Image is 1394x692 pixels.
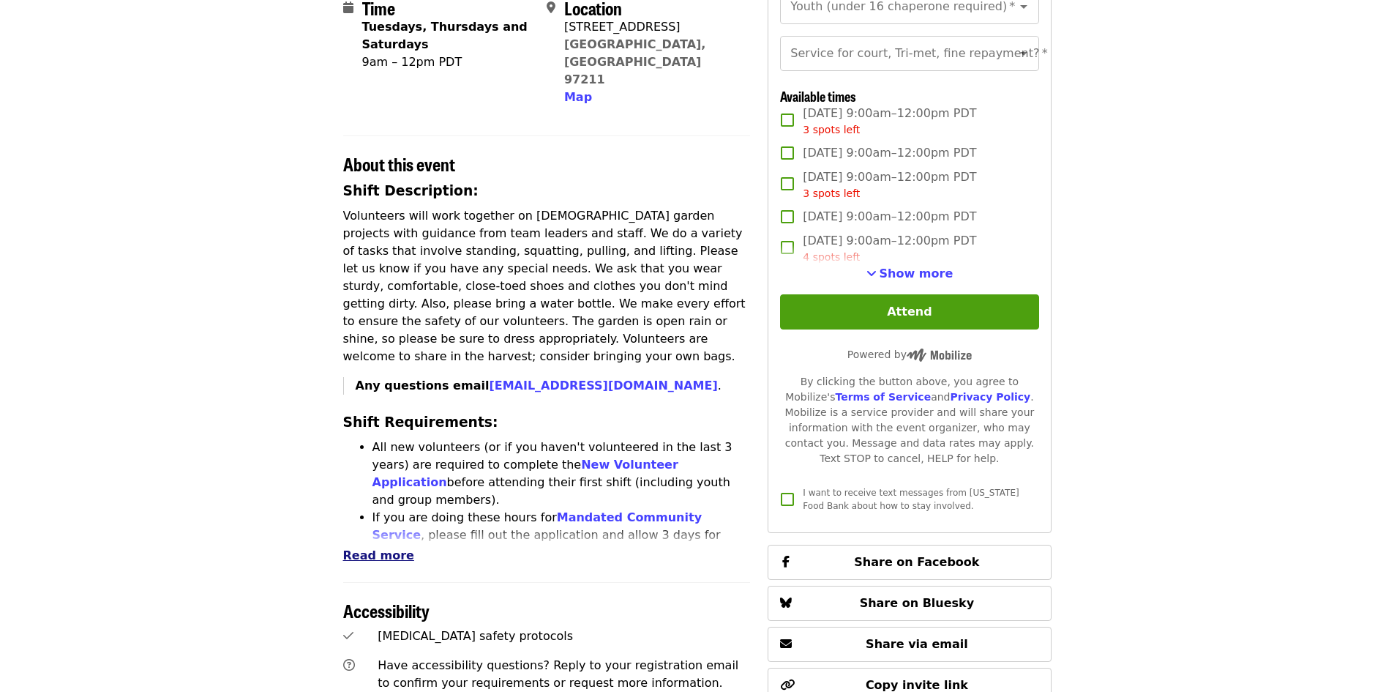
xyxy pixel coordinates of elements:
[835,391,931,403] a: Terms of Service
[803,232,976,265] span: [DATE] 9:00am–12:00pm PDT
[803,251,860,263] span: 4 spots left
[866,678,968,692] span: Copy invite link
[378,628,750,645] div: [MEDICAL_DATA] safety protocols
[803,144,976,162] span: [DATE] 9:00am–12:00pm PDT
[547,1,555,15] i: map-marker-alt icon
[847,349,972,360] span: Powered by
[803,124,860,135] span: 3 spots left
[780,374,1038,466] div: By clicking the button above, you agree to Mobilize's and . Mobilize is a service provider and wi...
[768,586,1051,621] button: Share on Bluesky
[343,598,430,623] span: Accessibility
[880,267,953,280] span: Show more
[343,183,479,198] strong: Shift Description:
[362,53,535,71] div: 9am – 12pm PDT
[564,18,738,36] div: [STREET_ADDRESS]
[356,377,751,395] p: .
[866,637,968,651] span: Share via email
[803,168,976,201] span: [DATE] 9:00am–12:00pm PDT
[378,658,738,690] span: Have accessibility questions? Reply to your registration email to confirm your requirements or re...
[372,458,678,489] a: New Volunteer Application
[907,349,972,362] img: Powered by Mobilize
[343,414,498,430] strong: Shift Requirements:
[343,629,353,643] i: check icon
[803,105,976,138] span: [DATE] 9:00am–12:00pm PDT
[489,379,717,392] a: [EMAIL_ADDRESS][DOMAIN_NAME]
[866,265,953,283] button: See more timeslots
[564,90,592,104] span: Map
[564,37,706,86] a: [GEOGRAPHIC_DATA], [GEOGRAPHIC_DATA] 97211
[780,86,856,105] span: Available times
[343,548,414,562] span: Read more
[803,208,976,226] span: [DATE] 9:00am–12:00pm PDT
[854,555,979,569] span: Share on Facebook
[780,294,1038,330] button: Attend
[950,391,1030,403] a: Privacy Policy
[356,379,718,392] strong: Any questions email
[343,547,414,565] button: Read more
[372,509,751,579] li: If you are doing these hours for , please fill out the application and allow 3 days for approval....
[343,1,353,15] i: calendar icon
[803,187,860,199] span: 3 spots left
[564,89,592,106] button: Map
[768,545,1051,580] button: Share on Facebook
[343,658,355,672] i: question-circle icon
[362,20,528,51] strong: Tuesdays, Thursdays and Saturdays
[1013,43,1034,64] button: Open
[343,151,455,176] span: About this event
[768,627,1051,662] button: Share via email
[372,439,751,509] li: All new volunteers (or if you haven't volunteered in the last 3 years) are required to complete t...
[803,488,1019,511] span: I want to receive text messages from [US_STATE] Food Bank about how to stay involved.
[860,596,975,610] span: Share on Bluesky
[343,207,751,365] p: Volunteers will work together on [DEMOGRAPHIC_DATA] garden projects with guidance from team leade...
